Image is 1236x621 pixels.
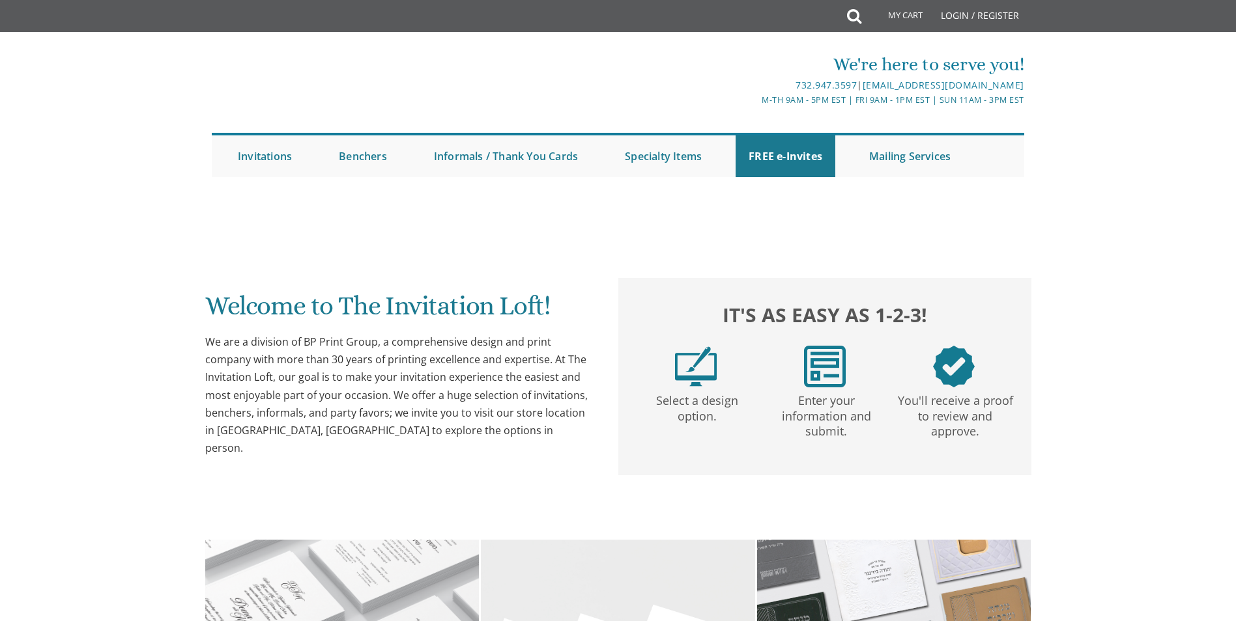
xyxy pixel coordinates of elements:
[631,300,1018,329] h2: It's as easy as 1-2-3!
[326,135,400,177] a: Benchers
[856,135,964,177] a: Mailing Services
[796,79,857,91] a: 732.947.3597
[764,387,888,439] p: Enter your information and submit.
[860,1,932,34] a: My Cart
[863,79,1024,91] a: [EMAIL_ADDRESS][DOMAIN_NAME]
[421,135,591,177] a: Informals / Thank You Cards
[205,333,592,457] div: We are a division of BP Print Group, a comprehensive design and print company with more than 30 y...
[483,77,1024,93] div: |
[675,346,717,387] img: step1.png
[635,387,759,424] p: Select a design option.
[205,292,592,330] h1: Welcome to The Invitation Loft!
[893,387,1017,439] p: You'll receive a proof to review and approve.
[933,346,975,387] img: step3.png
[483,93,1024,107] div: M-Th 9am - 5pm EST | Fri 9am - 1pm EST | Sun 11am - 3pm EST
[612,135,715,177] a: Specialty Items
[804,346,846,387] img: step2.png
[225,135,305,177] a: Invitations
[736,135,835,177] a: FREE e-Invites
[483,51,1024,77] div: We're here to serve you!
